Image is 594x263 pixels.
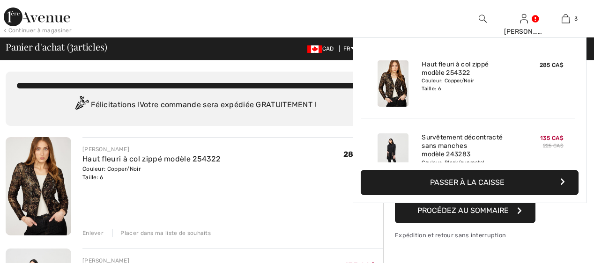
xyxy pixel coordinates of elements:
div: Couleur: Black/gunmetal Taille: 8 [422,159,514,174]
img: Haut fleuri à col zippé modèle 254322 [6,137,71,235]
span: Panier d'achat ( articles) [6,42,107,51]
a: Haut fleuri à col zippé modèle 254322 [82,154,220,163]
div: [PERSON_NAME] [504,27,545,37]
img: Canadian Dollar [307,45,322,53]
span: FR [343,45,355,52]
div: Enlever [82,229,104,237]
span: Procédez au sommaire [417,206,509,215]
a: Survêtement décontracté sans manches modèle 243283 [422,133,514,159]
img: Mes infos [520,13,528,24]
img: Mon panier [562,13,570,24]
div: < Continuer à magasiner [4,26,72,35]
s: 225 CA$ [543,143,564,149]
div: Expédition et retour sans interruption [395,231,535,240]
div: Couleur: Copper/Noir Taille: 6 [82,165,220,182]
span: 3 [574,15,578,23]
div: [PERSON_NAME] [82,145,220,153]
button: Procédez au sommaire [395,198,535,223]
div: Félicitations ! Votre commande sera expédiée GRATUITEMENT ! [17,96,372,115]
img: Haut fleuri à col zippé modèle 254322 [378,60,408,107]
span: 135 CA$ [540,135,564,141]
img: Congratulation2.svg [72,96,91,115]
div: Couleur: Copper/Noir Taille: 6 [422,77,514,92]
a: Se connecter [520,14,528,23]
span: 285 CA$ [343,150,376,159]
a: 3 [545,13,586,24]
img: Survêtement décontracté sans manches modèle 243283 [378,133,408,180]
span: 285 CA$ [540,62,564,68]
img: recherche [479,13,487,24]
a: Haut fleuri à col zippé modèle 254322 [422,60,514,77]
span: 3 [69,40,74,52]
button: Passer à la caisse [361,170,579,195]
span: CAD [307,45,338,52]
img: 1ère Avenue [4,7,70,26]
div: Placer dans ma liste de souhaits [112,229,211,237]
